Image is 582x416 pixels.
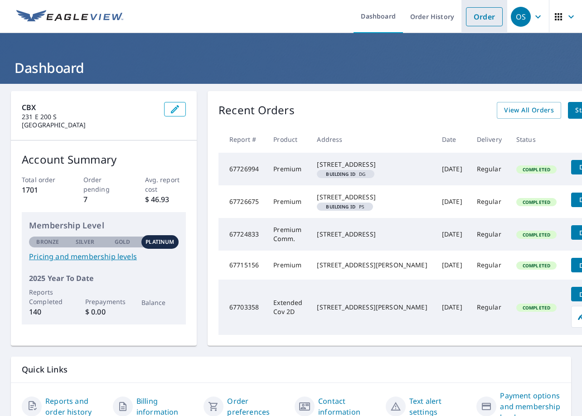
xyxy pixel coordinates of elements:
[22,151,186,168] p: Account Summary
[435,126,470,153] th: Date
[218,218,266,251] td: 67724833
[317,230,427,239] div: [STREET_ADDRESS]
[218,280,266,335] td: 67703358
[511,7,531,27] div: OS
[29,251,179,262] a: Pricing and membership levels
[317,303,427,312] div: [STREET_ADDRESS][PERSON_NAME]
[435,280,470,335] td: [DATE]
[115,238,130,246] p: Gold
[310,126,434,153] th: Address
[16,10,123,24] img: EV Logo
[22,364,560,375] p: Quick Links
[317,160,427,169] div: [STREET_ADDRESS]
[266,218,310,251] td: Premium Comm.
[29,273,179,284] p: 2025 Year To Date
[218,126,266,153] th: Report #
[22,121,157,129] p: [GEOGRAPHIC_DATA]
[141,298,179,307] p: Balance
[83,175,125,194] p: Order pending
[435,185,470,218] td: [DATE]
[326,204,355,209] em: Building ID
[76,238,95,246] p: Silver
[470,126,509,153] th: Delivery
[22,113,157,121] p: 231 E 200 S
[435,251,470,280] td: [DATE]
[145,194,186,205] p: $ 46.93
[470,185,509,218] td: Regular
[317,261,427,270] div: [STREET_ADDRESS][PERSON_NAME]
[504,105,554,116] span: View All Orders
[470,280,509,335] td: Regular
[470,251,509,280] td: Regular
[29,287,67,306] p: Reports Completed
[145,175,186,194] p: Avg. report cost
[22,175,63,184] p: Total order
[517,262,556,269] span: Completed
[85,297,123,306] p: Prepayments
[218,102,295,119] p: Recent Orders
[509,126,564,153] th: Status
[218,153,266,185] td: 67726994
[470,218,509,251] td: Regular
[317,193,427,202] div: [STREET_ADDRESS]
[266,126,310,153] th: Product
[466,7,503,26] a: Order
[470,153,509,185] td: Regular
[517,199,556,205] span: Completed
[497,102,561,119] a: View All Orders
[266,153,310,185] td: Premium
[435,218,470,251] td: [DATE]
[320,172,371,176] span: DG
[218,185,266,218] td: 67726675
[266,280,310,335] td: Extended Cov 2D
[29,306,67,317] p: 140
[11,58,571,77] h1: Dashboard
[22,102,157,113] p: CBX
[266,251,310,280] td: Premium
[517,232,556,238] span: Completed
[266,185,310,218] td: Premium
[85,306,123,317] p: $ 0.00
[435,153,470,185] td: [DATE]
[22,184,63,195] p: 1701
[83,194,125,205] p: 7
[145,238,174,246] p: Platinum
[326,172,355,176] em: Building ID
[517,305,556,311] span: Completed
[517,166,556,173] span: Completed
[218,251,266,280] td: 67715156
[29,219,179,232] p: Membership Level
[320,204,369,209] span: PS
[36,238,59,246] p: Bronze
